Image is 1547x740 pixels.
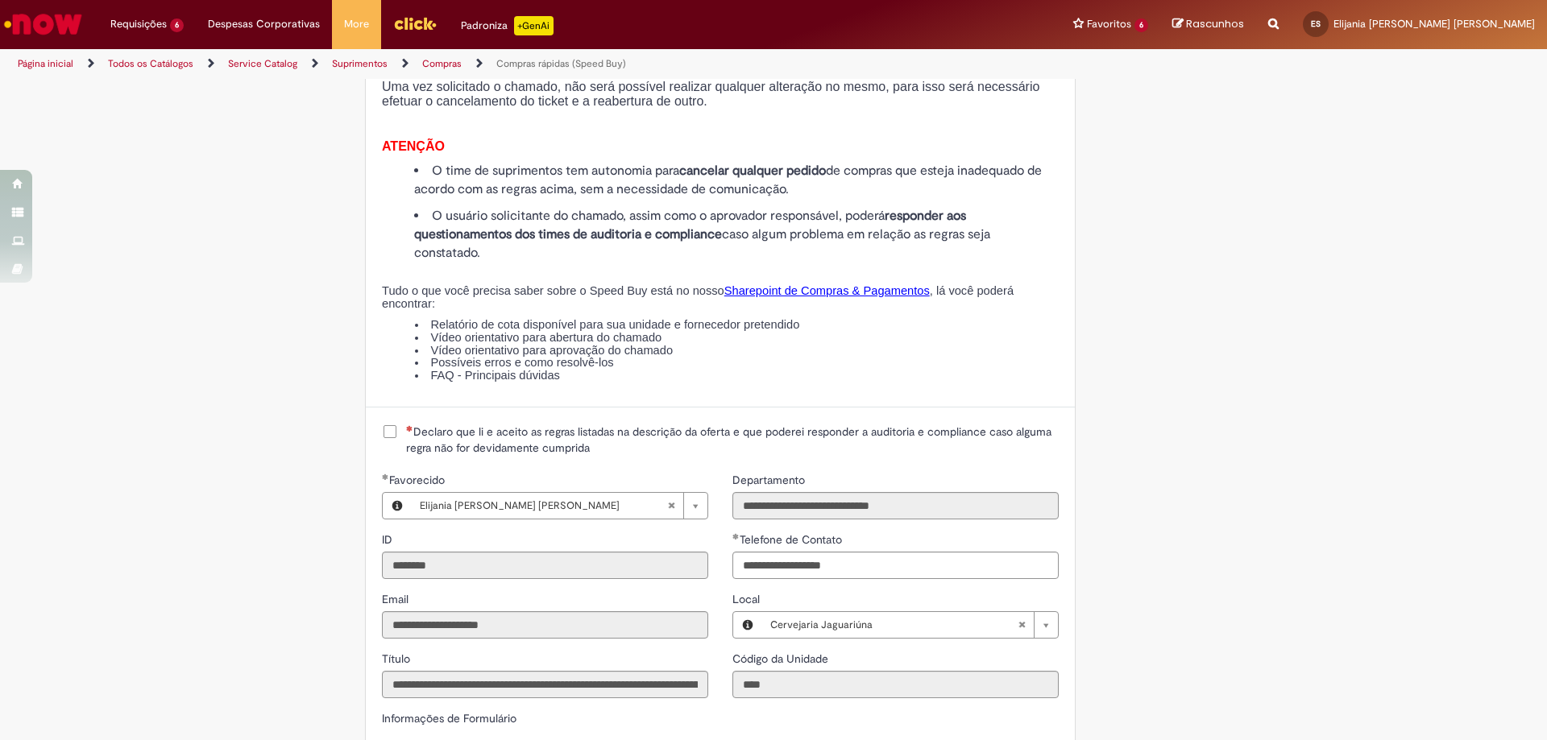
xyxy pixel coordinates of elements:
a: Elijania [PERSON_NAME] [PERSON_NAME]Limpar campo Favorecido [412,493,707,519]
label: Somente leitura - ID [382,531,396,548]
span: 6 [170,19,184,32]
span: Uma vez solicitado o chamado, não será possível realizar qualquer alteração no mesmo, para isso s... [382,80,1039,108]
span: Cervejaria Jaguariúna [770,612,1018,638]
span: Necessários - Favorecido [389,473,448,487]
span: Local [732,592,763,606]
input: Título [382,671,708,698]
p: Tudo o que você precisa saber sobre o Speed Buy está no nosso , lá você poderá encontrar: [382,285,1059,310]
span: Despesas Corporativas [208,16,320,32]
a: Suprimentos [332,57,388,70]
input: Departamento [732,492,1059,519]
li: Relatório de cota disponível para sua unidade e fornecedor pretendido [414,319,1059,332]
input: ID [382,552,708,579]
span: More [344,16,369,32]
span: Elijania [PERSON_NAME] [PERSON_NAME] [420,493,667,519]
span: Somente leitura - Email [382,592,412,606]
button: Favorecido, Visualizar este registro Elijania Ferreira De Sousa [383,493,412,519]
a: Sharepoint de Compras & Pagamentos [724,284,930,297]
a: Rascunhos [1172,17,1244,32]
span: ES [1311,19,1321,29]
img: ServiceNow [2,8,85,40]
label: Somente leitura - Departamento [732,472,808,488]
strong: cancelar qualquer pedido [679,163,826,179]
label: Somente leitura - Título [382,651,413,667]
span: Declaro que li e aceito as regras listadas na descrição da oferta e que poderei responder a audit... [406,424,1059,456]
span: Obrigatório Preenchido [732,533,740,539]
label: Somente leitura - Código da Unidade [732,651,832,667]
span: Somente leitura - ID [382,532,396,547]
li: FAQ - Principais dúvidas [414,370,1059,382]
span: Somente leitura - Departamento [732,473,808,487]
span: Somente leitura - Título [382,651,413,666]
label: Informações de Formulário [382,711,516,726]
span: 6 [1134,19,1148,32]
div: Padroniza [461,16,554,35]
li: Possíveis erros e como resolvê-los [414,357,1059,370]
span: Obrigatório Preenchido [382,473,389,480]
span: Elijania [PERSON_NAME] [PERSON_NAME] [1333,17,1535,31]
li: O usuário solicitante do chamado, assim como o aprovador responsável, poderá caso algum problema ... [414,207,1059,263]
img: click_logo_yellow_360x200.png [393,11,437,35]
li: Vídeo orientativo para abertura do chamado [414,332,1059,345]
a: Página inicial [18,57,73,70]
input: Código da Unidade [732,671,1059,698]
a: Compras [422,57,462,70]
span: Rascunhos [1186,16,1244,31]
span: Telefone de Contato [740,532,845,547]
span: Somente leitura - Código da Unidade [732,651,832,666]
abbr: Limpar campo Local [1010,612,1034,638]
li: O time de suprimentos tem autonomia para de compras que esteja inadequado de acordo com as regras... [414,162,1059,199]
a: Cervejaria JaguariúnaLimpar campo Local [762,612,1058,638]
button: Local, Visualizar este registro Cervejaria Jaguariúna [733,612,762,638]
a: Todos os Catálogos [108,57,193,70]
label: Somente leitura - Email [382,591,412,607]
a: Service Catalog [228,57,297,70]
li: Vídeo orientativo para aprovação do chamado [414,345,1059,358]
input: Telefone de Contato [732,552,1059,579]
span: Necessários [406,425,413,432]
span: ATENÇÃO [382,139,445,153]
abbr: Limpar campo Favorecido [659,493,683,519]
ul: Trilhas de página [12,49,1019,79]
span: Favoritos [1087,16,1131,32]
span: Requisições [110,16,167,32]
strong: responder aos questionamentos dos times de auditoria e compliance [414,208,966,242]
input: Email [382,611,708,639]
p: +GenAi [514,16,554,35]
a: Compras rápidas (Speed Buy) [496,57,626,70]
